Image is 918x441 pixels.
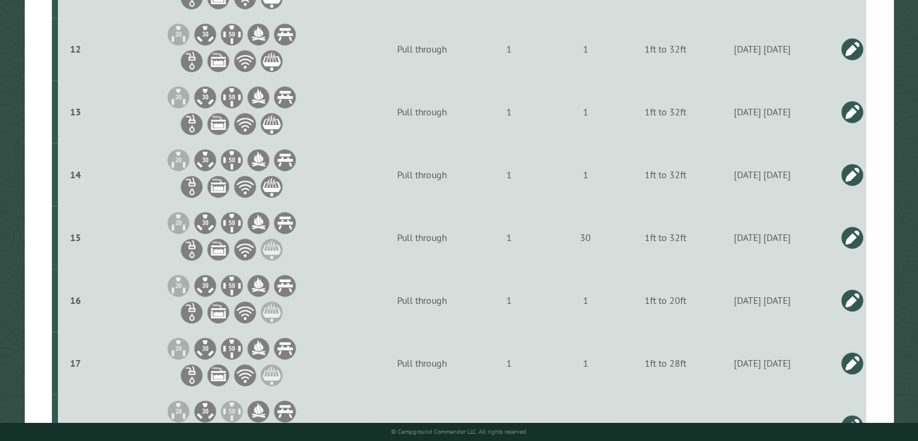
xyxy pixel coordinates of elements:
[233,300,257,324] li: WiFi Service
[220,85,244,109] li: 50A Electrical Hookup
[472,169,545,181] div: 1
[206,175,231,199] li: Sewer Hookup
[206,112,231,136] li: Sewer Hookup
[375,43,468,55] div: Pull through
[63,169,88,181] div: 14
[709,43,816,55] div: [DATE] [DATE]
[273,336,297,361] li: Picnic Table
[375,420,468,432] div: Back in
[167,274,191,298] li: 20A Electrical Hookup
[549,169,622,181] div: 1
[549,294,622,306] div: 1
[167,211,191,235] li: 20A Electrical Hookup
[472,294,545,306] div: 1
[375,294,468,306] div: Pull through
[63,231,88,243] div: 15
[246,336,270,361] li: Firepit
[260,300,284,324] li: Grill
[472,357,545,369] div: 1
[63,106,88,118] div: 13
[180,49,204,73] li: Water Hookup
[709,357,816,369] div: [DATE] [DATE]
[167,399,191,423] li: 20A Electrical Hookup
[260,237,284,262] li: Grill
[180,237,204,262] li: Water Hookup
[549,357,622,369] div: 1
[840,163,864,187] a: Edit this campsite
[709,420,816,432] div: [DATE] [DATE]
[63,43,88,55] div: 12
[63,357,88,369] div: 17
[246,85,270,109] li: Firepit
[260,363,284,387] li: Grill
[193,211,217,235] li: 30A Electrical Hookup
[709,231,816,243] div: [DATE] [DATE]
[220,399,244,423] li: 50A Electrical Hookup
[626,294,705,306] div: 1ft to 20ft
[220,336,244,361] li: 50A Electrical Hookup
[193,148,217,172] li: 30A Electrical Hookup
[549,231,622,243] div: 30
[193,336,217,361] li: 30A Electrical Hookup
[193,22,217,47] li: 30A Electrical Hookup
[626,420,705,432] div: 1ft to 34ft
[273,148,297,172] li: Picnic Table
[840,100,864,124] a: Edit this campsite
[63,420,88,432] div: 18
[180,175,204,199] li: Water Hookup
[193,274,217,298] li: 30A Electrical Hookup
[472,231,545,243] div: 1
[233,112,257,136] li: WiFi Service
[206,363,231,387] li: Sewer Hookup
[180,300,204,324] li: Water Hookup
[840,225,864,249] a: Edit this campsite
[193,399,217,423] li: 30A Electrical Hookup
[626,357,705,369] div: 1ft to 28ft
[220,22,244,47] li: 50A Electrical Hookup
[273,399,297,423] li: Picnic Table
[549,106,622,118] div: 1
[273,274,297,298] li: Picnic Table
[709,106,816,118] div: [DATE] [DATE]
[472,106,545,118] div: 1
[233,49,257,73] li: WiFi Service
[391,428,528,436] small: © Campground Commander LLC. All rights reserved.
[840,351,864,375] a: Edit this campsite
[273,22,297,47] li: Picnic Table
[375,106,468,118] div: Pull through
[626,231,705,243] div: 1ft to 32ft
[260,112,284,136] li: Grill
[626,43,705,55] div: 1ft to 32ft
[220,274,244,298] li: 50A Electrical Hookup
[375,357,468,369] div: Pull through
[549,420,622,432] div: 1
[260,49,284,73] li: Grill
[273,211,297,235] li: Picnic Table
[167,148,191,172] li: 20A Electrical Hookup
[206,300,231,324] li: Sewer Hookup
[167,336,191,361] li: 20A Electrical Hookup
[246,211,270,235] li: Firepit
[167,85,191,109] li: 20A Electrical Hookup
[709,169,816,181] div: [DATE] [DATE]
[472,420,545,432] div: 1
[273,85,297,109] li: Picnic Table
[840,37,864,61] a: Edit this campsite
[220,211,244,235] li: 50A Electrical Hookup
[375,231,468,243] div: Pull through
[246,399,270,423] li: Firepit
[709,294,816,306] div: [DATE] [DATE]
[472,43,545,55] div: 1
[63,294,88,306] div: 16
[626,169,705,181] div: 1ft to 32ft
[246,22,270,47] li: Firepit
[206,49,231,73] li: Sewer Hookup
[180,112,204,136] li: Water Hookup
[180,363,204,387] li: Water Hookup
[375,169,468,181] div: Pull through
[246,148,270,172] li: Firepit
[626,106,705,118] div: 1ft to 32ft
[167,22,191,47] li: 20A Electrical Hookup
[206,237,231,262] li: Sewer Hookup
[233,363,257,387] li: WiFi Service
